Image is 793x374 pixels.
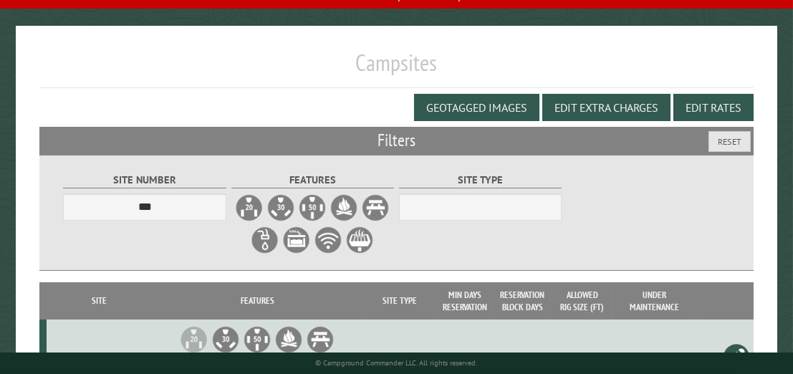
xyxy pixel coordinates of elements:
[361,193,390,222] label: Picnic Table
[52,350,149,364] div: 1
[23,37,34,49] img: website_grey.svg
[542,94,671,121] button: Edit Extra Charges
[399,172,562,188] label: Site Type
[180,325,208,354] li: 20A Electrical Hookup
[143,83,154,95] img: tab_keywords_by_traffic_grey.svg
[39,127,753,154] h2: Filters
[231,172,395,188] label: Features
[211,325,240,354] li: 30A Electrical Hookup
[345,226,374,254] label: Grill
[235,193,264,222] label: 20A Electrical Hookup
[496,350,549,364] div: 1
[613,282,696,320] th: Under Maintenance
[243,325,271,354] li: 50A Electrical Hookup
[251,226,279,254] label: Water Hookup
[63,172,226,188] label: Site Number
[47,282,151,320] th: Site
[37,37,158,49] div: Domain: [DOMAIN_NAME]
[436,282,494,320] th: Min Days Reservation
[363,282,436,320] th: Site Type
[39,49,753,88] h1: Campsites
[54,85,128,94] div: Domain Overview
[23,23,34,34] img: logo_orange.svg
[306,325,335,354] li: Picnic Table
[551,282,613,320] th: Allowed Rig Size (ft)
[316,358,478,368] small: © Campground Commander LLC. All rights reserved.
[722,342,751,371] a: Edit this campsite
[365,350,433,364] div: Back in
[673,94,754,121] button: Edit Rates
[553,350,610,364] div: 1ft to 55ft
[494,282,551,320] th: Reservation Block Days
[314,226,342,254] label: WiFi Service
[274,325,303,354] li: Firepit
[158,85,241,94] div: Keywords by Traffic
[266,193,295,222] label: 30A Electrical Hookup
[708,131,751,152] button: Reset
[298,193,327,222] label: 50A Electrical Hookup
[438,350,491,364] div: 1
[414,94,539,121] button: Geotagged Images
[330,193,358,222] label: Firepit
[152,282,363,320] th: Features
[40,23,70,34] div: v 4.0.25
[282,226,311,254] label: Sewer Hookup
[39,83,50,95] img: tab_domain_overview_orange.svg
